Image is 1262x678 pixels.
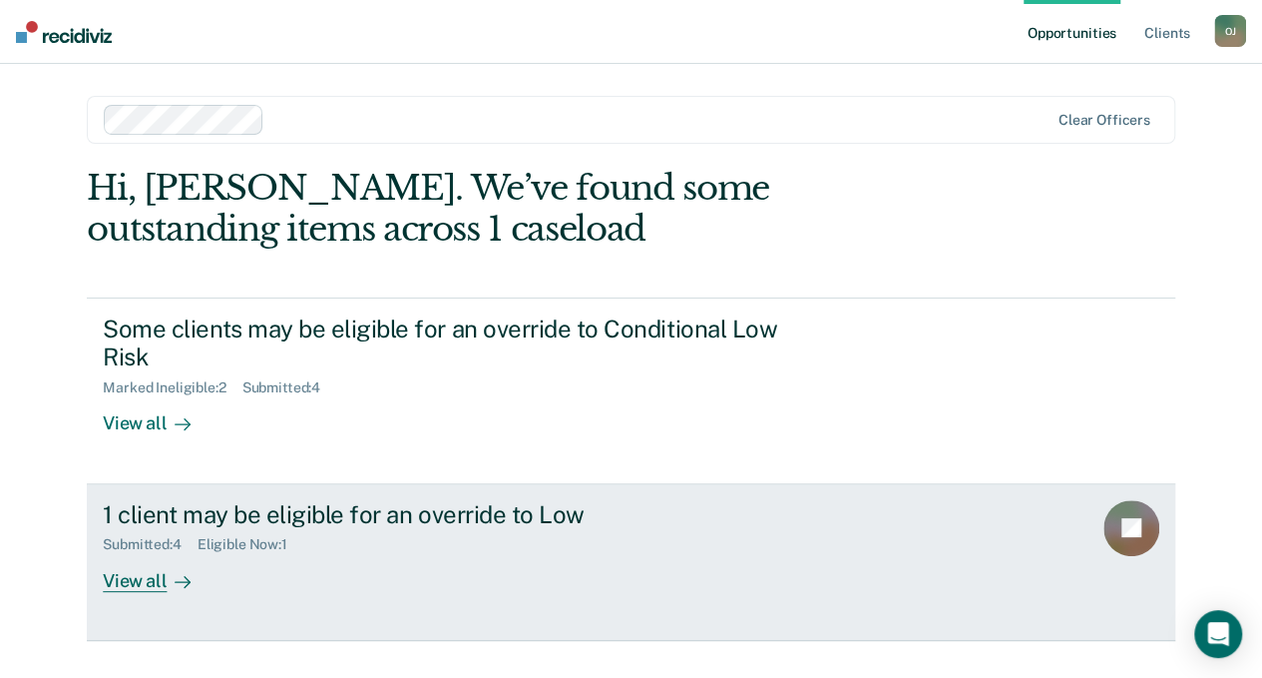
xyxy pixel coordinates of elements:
div: Clear officers [1058,112,1150,129]
div: Hi, [PERSON_NAME]. We’ve found some outstanding items across 1 caseload [87,168,957,250]
div: 1 client may be eligible for an override to Low [103,500,803,529]
div: Submitted : 4 [103,536,198,553]
div: Eligible Now : 1 [198,536,303,553]
div: View all [103,553,214,592]
div: Some clients may be eligible for an override to Conditional Low Risk [103,315,803,372]
div: Marked Ineligible : 2 [103,379,241,396]
a: 1 client may be eligible for an override to LowSubmitted:4Eligible Now:1View all [87,484,1175,641]
button: OJ [1214,15,1246,47]
div: Open Intercom Messenger [1194,610,1242,658]
div: Submitted : 4 [242,379,337,396]
img: Recidiviz [16,21,112,43]
div: View all [103,396,214,435]
a: Some clients may be eligible for an override to Conditional Low RiskMarked Ineligible:2Submitted:... [87,298,1175,484]
div: O J [1214,15,1246,47]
